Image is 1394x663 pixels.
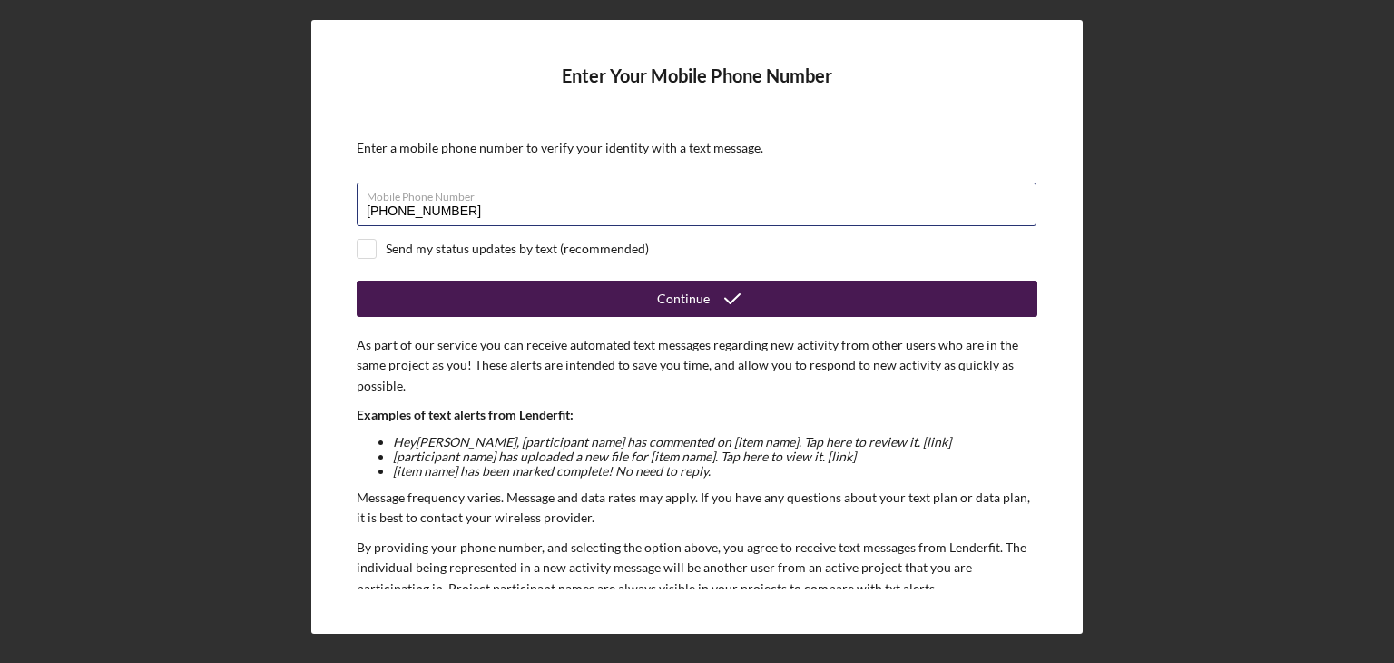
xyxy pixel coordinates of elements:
[357,141,1037,155] div: Enter a mobile phone number to verify your identity with a text message.
[393,435,1037,450] li: Hey [PERSON_NAME] , [participant name] has commented on [item name]. Tap here to review it. [link]
[393,464,1037,479] li: [item name] has been marked complete! No need to reply.
[357,488,1037,529] p: Message frequency varies. Message and data rates may apply. If you have any questions about your ...
[657,281,710,317] div: Continue
[357,335,1037,396] p: As part of our service you can receive automated text messages regarding new activity from other ...
[357,65,1037,114] h4: Enter Your Mobile Phone Number
[357,405,1037,425] p: Examples of text alerts from Lenderfit:
[393,450,1037,464] li: [participant name] has uploaded a new file for [item name]. Tap here to view it. [link]
[357,281,1037,317] button: Continue
[367,183,1036,203] label: Mobile Phone Number
[357,538,1037,599] p: By providing your phone number, and selecting the option above, you agree to receive text message...
[386,242,649,256] div: Send my status updates by text (recommended)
